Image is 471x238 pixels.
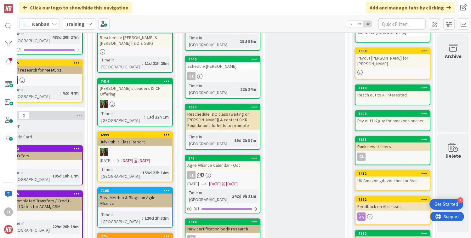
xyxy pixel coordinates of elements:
[187,133,232,147] div: Time in [GEOGRAPHIC_DATA]
[51,34,80,41] div: 483d 20h 27m
[97,131,173,182] a: 6999July Public Class ReportSL[DATE][DATE][DATE]Time in [GEOGRAPHIC_DATA]:153d 22h 14m
[50,34,51,41] span: :
[185,56,260,70] div: 7440Schedule [PERSON_NAME]
[366,2,455,13] div: Add and manage tabs by clicking
[8,191,82,197] div: 6775
[98,132,172,146] div: 6999July Public Class Report
[355,84,430,105] a: 7410Reach out to AI interested
[8,46,82,54] div: 0/1
[19,2,132,13] div: Click our logo to show/hide this navigation
[355,48,430,79] a: 7380Payout [PERSON_NAME] for [PERSON_NAME]
[10,30,50,44] div: Time in [GEOGRAPHIC_DATA]
[51,223,80,230] div: 229d 20h 19m
[185,205,260,213] div: 0/1
[100,211,142,225] div: Time in [GEOGRAPHIC_DATA]
[378,18,426,30] input: Quick Filter...
[363,21,372,27] span: 3x
[355,196,430,225] a: 7362Feedback on AI classes
[8,152,82,160] div: Vet Offers
[50,172,51,179] span: :
[355,153,430,161] div: CL
[358,197,430,202] div: 7362
[187,181,199,187] span: [DATE]
[185,72,260,80] div: CL
[4,207,13,216] div: CL
[61,90,80,96] div: 42d 47m
[98,33,172,47] div: Reschedule [PERSON_NAME] & [PERSON_NAME] (I&O & SBK)
[355,137,430,151] div: 7353Rank new trainers
[355,117,430,125] div: Pay out UK guy for amazon voucher
[188,57,260,61] div: 7440
[355,142,430,151] div: Rank new trainers
[358,231,430,236] div: 7382
[13,1,29,9] span: Support
[185,110,260,130] div: Reschedule I&O class (waiting on [PERSON_NAME]) & contact OKR Foundation students to promote
[187,34,237,48] div: Time in [GEOGRAPHIC_DATA]
[355,21,363,27] span: 2x
[98,132,172,138] div: 6999
[355,54,430,68] div: Payout [PERSON_NAME] for [PERSON_NAME]
[355,171,430,185] div: 7412UK Amazon gift voucher for Avni
[185,155,260,169] div: 349Agile Alliance Calendar - Oct
[355,136,430,165] a: 7353Rank new trainersCL
[8,60,82,66] div: 6715
[238,86,239,93] span: :
[143,60,170,67] div: 11d 21h 25m
[15,134,35,140] span: Add Card...
[98,194,172,207] div: Post Meetup & Blogs on Agile Alliance
[11,192,82,196] div: 6775
[355,85,430,91] div: 7410
[98,28,172,47] div: 7421Reschedule [PERSON_NAME] & [PERSON_NAME] (I&O & SBK)
[187,171,196,179] div: CL
[100,110,144,124] div: Time in [GEOGRAPHIC_DATA]
[100,56,142,70] div: Time in [GEOGRAPHIC_DATA]
[355,91,430,99] div: Reach out to AI interested
[238,38,258,45] div: 15d 56m
[188,156,260,160] div: 349
[355,48,430,54] div: 7380
[355,231,430,236] div: 7382
[239,86,258,93] div: 22h 34m
[8,191,82,211] div: 6775Uncompleted Transfers / Credit - Need Dates for ACSM, CSM
[355,177,430,185] div: UK Amazon gift voucher for Avni
[4,4,13,13] img: Visit kanbanzone.com
[187,189,230,203] div: Time in [GEOGRAPHIC_DATA]
[226,181,238,187] div: [DATE]
[8,60,82,74] div: 6715Add'l research for Meetups
[10,220,50,234] div: Time in [GEOGRAPHIC_DATA]
[98,78,172,84] div: 7414
[145,113,170,120] div: 13d 22h 1m
[100,100,108,108] img: SL
[232,137,233,144] span: :
[445,52,462,60] div: Archive
[97,187,173,228] a: 7105Post Meetup & Blogs on Agile AllianceTime in [GEOGRAPHIC_DATA]:120d 2h 32m
[98,84,172,98] div: [PERSON_NAME]'s Leaders & ICF Offering
[142,60,143,67] span: :
[200,173,204,177] span: 1
[142,215,143,222] span: :
[97,27,173,73] a: 7421Reschedule [PERSON_NAME] & [PERSON_NAME] (I&O & SBK)Time in [GEOGRAPHIC_DATA]:11d 21h 25m
[32,20,49,28] span: Kanban
[188,105,260,109] div: 7393
[185,219,260,225] div: 7314
[7,145,83,185] a: 6943Vet OffersTime in [GEOGRAPHIC_DATA]:195d 18h 17m
[358,137,430,142] div: 7353
[8,66,82,74] div: Add'l research for Meetups
[445,152,461,160] div: Delete
[98,100,172,108] div: SL
[358,49,430,53] div: 7380
[355,111,430,117] div: 7409
[10,86,60,100] div: Time in [GEOGRAPHIC_DATA]
[100,157,111,164] span: [DATE]
[100,166,140,180] div: Time in [GEOGRAPHIC_DATA]
[357,153,366,161] div: CL
[185,16,260,51] a: Time in [GEOGRAPHIC_DATA]:15d 56m
[434,201,458,207] div: Get Started
[358,171,430,176] div: 7412
[143,215,170,222] div: 120d 2h 32m
[141,169,170,176] div: 153d 22h 14m
[19,112,29,119] span: 9
[185,104,260,130] div: 7393Reschedule I&O class (waiting on [PERSON_NAME]) & contact OKR Foundation students to promote
[185,225,260,233] div: New certification body research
